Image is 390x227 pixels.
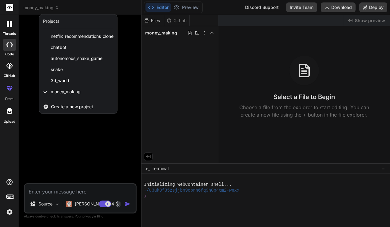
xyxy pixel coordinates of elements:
[4,207,15,217] img: settings
[51,78,69,84] span: 3d_world
[51,89,81,95] span: money_making
[43,18,59,24] div: Projects
[51,104,93,110] span: Create a new project
[51,33,113,39] span: netflix_recommendations_clone
[5,96,14,102] label: prem
[4,119,15,124] label: Upload
[3,31,16,36] label: threads
[51,66,63,73] span: snake
[5,52,14,57] label: code
[4,73,15,78] label: GitHub
[51,44,66,50] span: chatbot
[51,55,102,62] span: autonomous_snake_game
